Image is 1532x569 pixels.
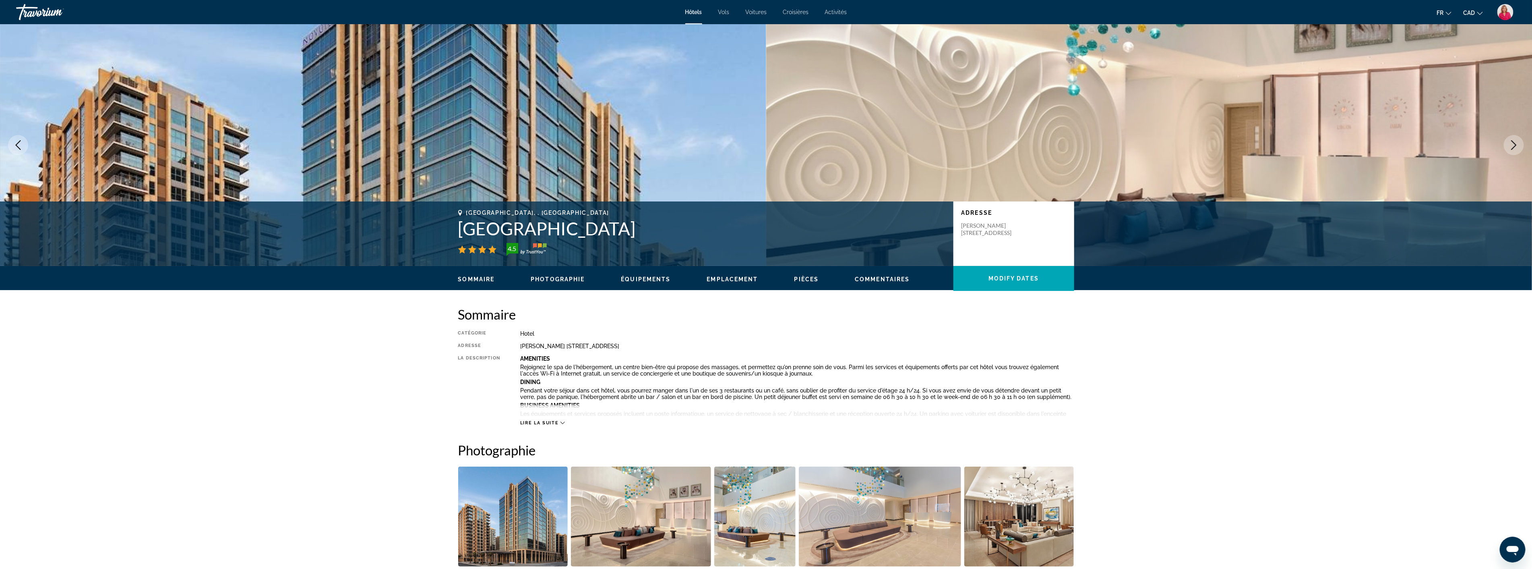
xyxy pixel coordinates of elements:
div: La description [458,355,500,416]
img: TrustYou guest rating badge [507,243,547,256]
span: [GEOGRAPHIC_DATA], , [GEOGRAPHIC_DATA] [466,210,610,216]
button: Commentaires [855,276,910,283]
button: Previous image [8,135,28,155]
button: Next image [1504,135,1524,155]
button: Open full-screen image slider [571,466,711,567]
p: Adresse [961,210,1066,216]
button: User Menu [1495,4,1516,21]
button: Pièces [794,276,819,283]
button: Emplacement [707,276,758,283]
button: Open full-screen image slider [799,466,961,567]
span: Sommaire [458,276,495,282]
div: [PERSON_NAME] [STREET_ADDRESS] [520,343,1074,349]
button: Open full-screen image slider [714,466,796,567]
p: Rejoignez le spa de l'hébergement, un centre bien-être qui propose des massages, et permettez qu'... [520,364,1074,377]
button: Modify Dates [953,266,1074,291]
p: [PERSON_NAME] [STREET_ADDRESS] [961,222,1026,237]
span: fr [1437,10,1444,16]
a: Vols [718,9,730,15]
div: Adresse [458,343,500,349]
button: Photographie [531,276,585,283]
a: Activités [825,9,847,15]
a: Travorium [16,2,97,23]
span: Modify Dates [988,275,1039,282]
span: CAD [1464,10,1475,16]
p: Pendant votre séjour dans cet hôtel, vous pourrez manger dans l'un de ses 3 restaurants ou un caf... [520,387,1074,400]
h2: Sommaire [458,306,1074,322]
span: Pièces [794,276,819,282]
button: Change language [1437,7,1451,19]
button: Open full-screen image slider [964,466,1074,567]
img: User image [1497,4,1513,20]
a: Hôtels [685,9,702,15]
a: Croisières [783,9,809,15]
button: Lire la suite [520,420,565,426]
span: Équipements [621,276,671,282]
h1: [GEOGRAPHIC_DATA] [458,218,945,239]
span: Emplacement [707,276,758,282]
b: Dining [520,379,540,385]
b: Business Amenities [520,402,580,409]
div: Hotel [520,330,1074,337]
h2: Photographie [458,442,1074,458]
button: Open full-screen image slider [458,466,568,567]
span: Photographie [531,276,585,282]
div: Catégorie [458,330,500,337]
button: Équipements [621,276,671,283]
iframe: Bouton de lancement de la fenêtre de messagerie [1500,537,1526,563]
button: Change currency [1464,7,1483,19]
b: Amenities [520,355,550,362]
div: 4.5 [504,244,520,253]
a: Voitures [746,9,767,15]
span: Commentaires [855,276,910,282]
button: Sommaire [458,276,495,283]
span: Lire la suite [520,420,558,426]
